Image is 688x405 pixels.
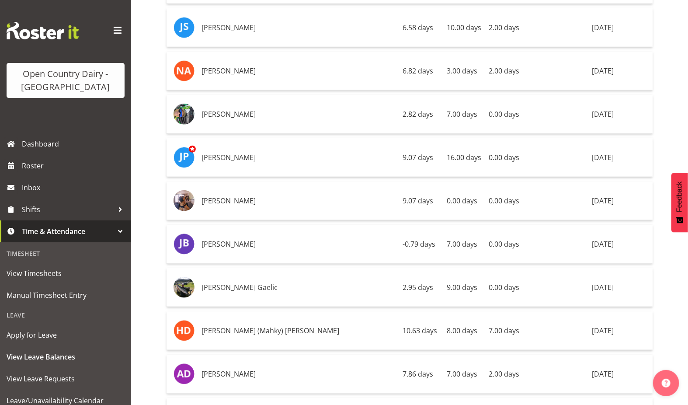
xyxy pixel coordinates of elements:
span: 9.00 days [447,283,477,292]
span: [DATE] [592,66,614,76]
span: [DATE] [592,239,614,249]
span: Feedback [676,182,684,212]
span: [DATE] [592,23,614,32]
span: 7.86 days [403,369,433,379]
a: Apply for Leave [2,324,129,346]
span: 0.00 days [489,109,519,119]
span: 7.00 days [489,326,519,335]
span: 9.07 days [403,196,433,206]
span: 2.00 days [489,369,519,379]
span: Apply for Leave [7,328,125,342]
button: Feedback - Show survey [671,173,688,232]
span: View Leave Requests [7,372,125,385]
span: Time & Attendance [22,225,114,238]
span: 2.82 days [403,109,433,119]
span: Roster [22,159,127,172]
span: 2.95 days [403,283,433,292]
span: 8.00 days [447,326,477,335]
img: help-xxl-2.png [662,379,671,388]
span: [DATE] [592,196,614,206]
span: 6.82 days [403,66,433,76]
img: jimi-jack2d49adff5e4179d594c9ccc0e579dba0.png [174,104,195,125]
span: 0.00 days [489,196,519,206]
span: 7.00 days [447,369,477,379]
span: 0.00 days [489,283,519,292]
div: Open Country Dairy - [GEOGRAPHIC_DATA] [15,67,116,94]
span: 3.00 days [447,66,477,76]
div: Timesheet [2,244,129,262]
img: tom-gaelic9300e53aedea29d00dbd28ca83935911.png [174,277,195,298]
td: [PERSON_NAME] (Mahky) [PERSON_NAME] [198,311,399,350]
td: [PERSON_NAME] [198,355,399,394]
span: [DATE] [592,153,614,162]
span: View Leave Balances [7,350,125,363]
span: 16.00 days [447,153,481,162]
img: Rosterit website logo [7,22,79,39]
span: -0.79 days [403,239,435,249]
span: 2.00 days [489,23,519,32]
span: 6.58 days [403,23,433,32]
td: [PERSON_NAME] [198,225,399,264]
span: 0.00 days [489,153,519,162]
span: [DATE] [592,283,614,292]
span: 0.00 days [489,239,519,249]
td: [PERSON_NAME] [198,52,399,91]
img: jaswant-singh9989.jpg [174,17,195,38]
td: [PERSON_NAME] [198,8,399,47]
div: Leave [2,306,129,324]
img: nick-adlington9996.jpg [174,60,195,81]
td: [PERSON_NAME] [198,95,399,134]
img: harmanpreet-dhillon10098.jpg [174,320,195,341]
span: Dashboard [22,137,127,150]
img: jimmy-boult10064.jpg [174,234,195,255]
span: 10.63 days [403,326,437,335]
img: andrew-de-lautour10099.jpg [174,363,195,384]
span: 7.00 days [447,239,477,249]
span: View Timesheets [7,267,125,280]
a: Manual Timesheet Entry [2,284,129,306]
a: View Leave Requests [2,368,129,390]
span: [DATE] [592,326,614,335]
span: Manual Timesheet Entry [7,289,125,302]
td: [PERSON_NAME] [198,182,399,220]
a: View Leave Balances [2,346,129,368]
span: 2.00 days [489,66,519,76]
td: [PERSON_NAME] Gaelic [198,268,399,307]
span: 10.00 days [447,23,481,32]
span: 9.07 days [403,153,433,162]
span: 0.00 days [447,196,477,206]
img: alex-barclayd877fa5d6d91228f431b11d7c95ff4e8.png [174,190,195,211]
span: Inbox [22,181,127,194]
span: Shifts [22,203,114,216]
a: View Timesheets [2,262,129,284]
td: [PERSON_NAME] [198,138,399,177]
span: [DATE] [592,109,614,119]
span: 7.00 days [447,109,477,119]
span: [DATE] [592,369,614,379]
img: jason-porter10044.jpg [174,147,195,168]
